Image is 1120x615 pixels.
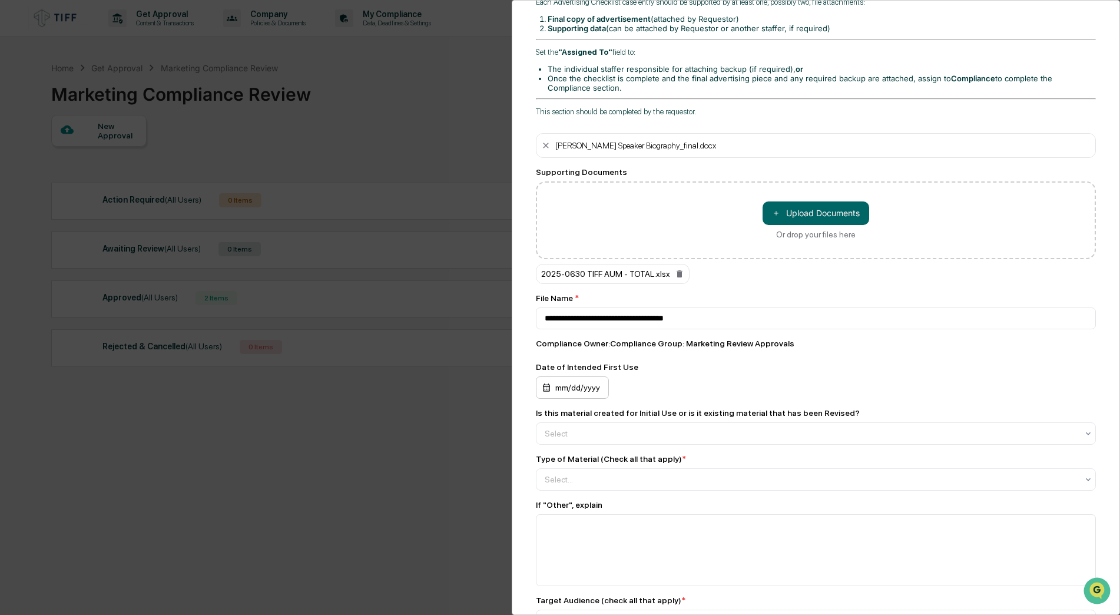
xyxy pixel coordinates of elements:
li: (attached by Requestor) [548,14,1096,24]
div: Type of Material (Check all that apply) [536,454,686,464]
p: Set the field to: [536,48,1096,57]
li: (can be attached by Requestor or another staffer, if required) [548,24,1096,33]
div: Is this material created for Initial Use or is it existing material that has been Revised? [536,408,860,418]
div: [PERSON_NAME] Speaker Biography_final.docx [555,141,716,150]
strong: Final copy of advertisement [548,14,651,24]
strong: Compliance [951,74,995,83]
div: Start new chat [40,90,193,102]
div: 2025-0630 TIFF AUM - TOTAL.xlsx [536,264,690,284]
span: Data Lookup [24,171,74,183]
p: How can we help? [12,25,214,44]
strong: "Assigned To" [558,48,612,57]
span: Preclearance [24,148,76,160]
div: mm/dd/yyyy [536,376,609,399]
div: Compliance Owner : Compliance Group: Marketing Review Approvals [536,339,1096,348]
iframe: Open customer support [1082,576,1114,608]
p: This section should be completed by the requestor. [536,107,1096,116]
div: 🗄️ [85,150,95,159]
a: 🖐️Preclearance [7,144,81,165]
span: Pylon [117,200,143,209]
button: Start new chat [200,94,214,108]
div: Target Audience (check all that apply) [536,596,685,605]
a: 🗄️Attestations [81,144,151,165]
div: Date of Intended First Use [536,362,1096,372]
div: If "Other", explain [536,500,1096,510]
div: 🖐️ [12,150,21,159]
div: Or drop your files here [776,230,856,239]
span: ＋ [772,207,780,219]
a: Powered byPylon [83,199,143,209]
div: We're available if you need us! [40,102,149,111]
div: Supporting Documents [536,167,1096,177]
strong: Supporting data [548,24,606,33]
strong: or [796,64,803,74]
a: 🔎Data Lookup [7,166,79,187]
li: The individual staffer responsible for attaching backup (if required), [548,64,1096,74]
span: Attestations [97,148,146,160]
li: Once the checklist is complete and the final advertising piece and any required backup are attach... [548,74,1096,92]
button: Or drop your files here [763,201,869,225]
div: File Name [536,293,1096,303]
img: 1746055101610-c473b297-6a78-478c-a979-82029cc54cd1 [12,90,33,111]
div: 🔎 [12,172,21,181]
